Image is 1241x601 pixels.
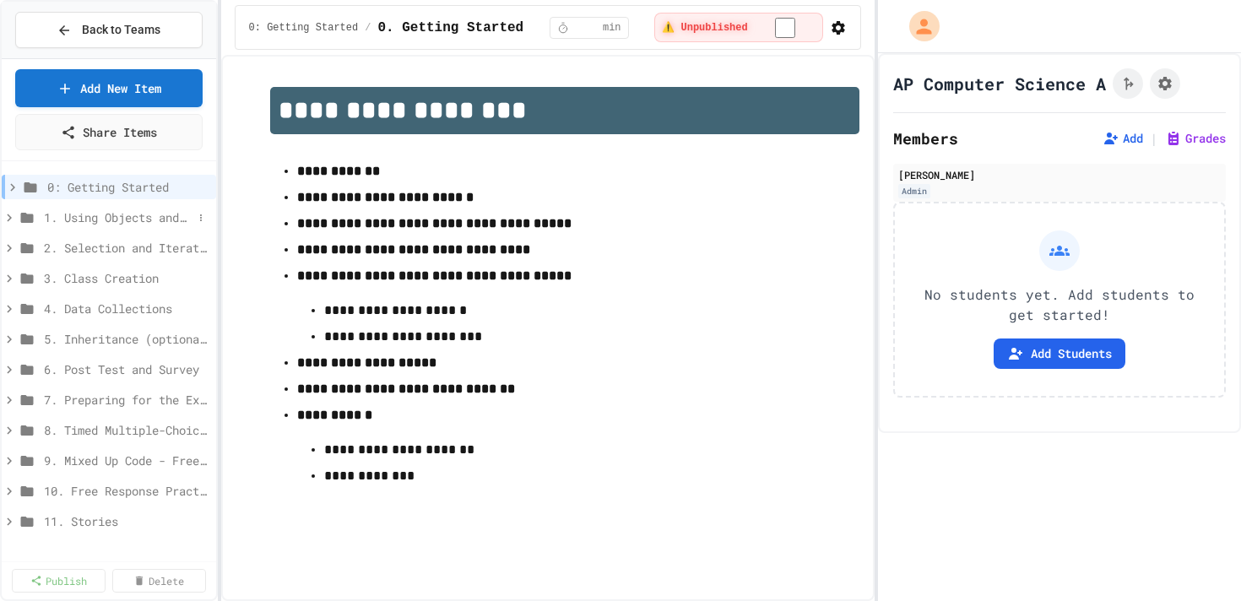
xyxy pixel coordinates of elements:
span: 2. Selection and Iteration [44,239,209,257]
span: 0: Getting Started [249,21,359,35]
button: Add Students [994,338,1125,369]
span: 5. Inheritance (optional) [44,330,209,348]
a: Delete [112,569,206,593]
div: Admin [898,184,930,198]
span: 8. Timed Multiple-Choice Exams [44,421,209,439]
button: Grades [1165,130,1226,147]
button: More options [192,209,209,226]
button: Back to Teams [15,12,203,48]
span: 0. Getting Started [377,18,523,38]
div: My Account [891,7,944,46]
span: Back to Teams [82,21,160,39]
button: Add [1103,130,1143,147]
span: 6. Post Test and Survey [44,360,209,378]
h2: Members [893,127,958,150]
span: 11. Stories [44,512,209,530]
input: publish toggle [755,18,816,38]
a: Add New Item [15,69,203,107]
div: [PERSON_NAME] [898,167,1221,182]
a: Share Items [15,114,203,150]
h1: AP Computer Science A [893,72,1106,95]
span: 10. Free Response Practice [44,482,209,500]
div: ⚠️ Students cannot see this content! Click the toggle to publish it and make it visible to your c... [654,13,822,42]
span: ⚠️ Unpublished [662,21,747,35]
span: 3. Class Creation [44,269,209,287]
button: Assignment Settings [1150,68,1180,99]
p: No students yet. Add students to get started! [908,284,1211,325]
span: 1. Using Objects and Methods [44,208,192,226]
span: 4. Data Collections [44,300,209,317]
span: min [603,21,621,35]
button: Click to see fork details [1113,68,1143,99]
span: 0: Getting Started [47,178,209,196]
span: 7. Preparing for the Exam [44,391,209,409]
span: 9. Mixed Up Code - Free Response Practice [44,452,209,469]
a: Publish [12,569,106,593]
span: | [1150,128,1158,149]
span: / [365,21,371,35]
